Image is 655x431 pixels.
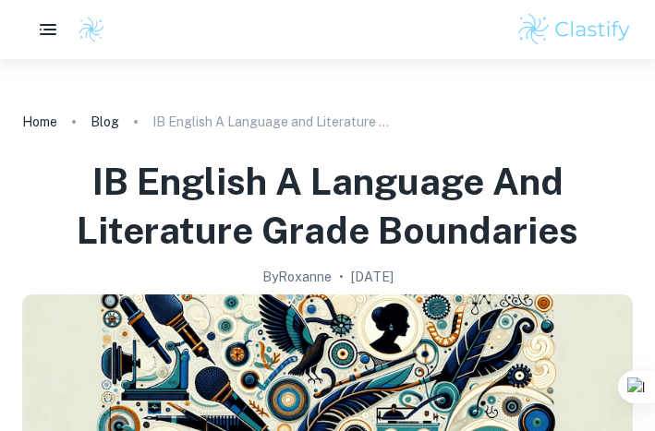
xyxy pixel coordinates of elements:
[67,16,105,43] a: Clastify logo
[351,267,394,287] h2: [DATE]
[22,109,57,135] a: Home
[516,11,633,48] img: Clastify logo
[91,109,119,135] a: Blog
[262,267,332,287] h2: By Roxanne
[78,16,105,43] img: Clastify logo
[22,157,633,256] h1: IB English A Language and Literature Grade Boundaries
[152,112,393,132] p: IB English A Language and Literature Grade Boundaries
[339,267,344,287] p: •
